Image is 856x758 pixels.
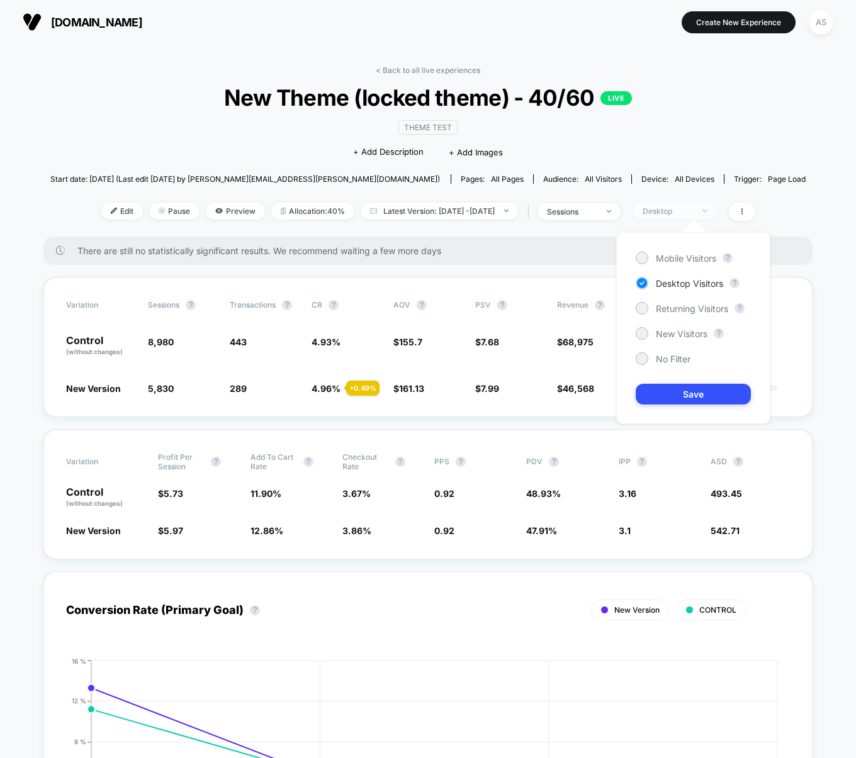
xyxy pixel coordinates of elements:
span: 8,980 [148,337,174,347]
span: $ [158,488,183,499]
button: Save [636,384,751,404]
span: ASD [711,457,727,466]
span: $ [393,337,422,347]
span: IPP [619,457,631,466]
img: Visually logo [23,13,42,31]
span: 0.92 [434,488,454,499]
span: 5,830 [148,383,174,394]
span: $ [158,525,183,536]
span: Returning Visitors [656,303,728,314]
span: New Version [614,605,660,615]
button: AS [805,9,837,35]
span: Transactions [230,300,276,309]
button: ? [637,457,647,467]
tspan: 12 % [72,697,86,705]
span: 3.1 [619,525,631,536]
span: Pause [149,203,200,220]
span: Preview [206,203,265,220]
span: 12.86 % [251,525,283,536]
span: Variation [66,300,135,310]
img: end [159,208,165,214]
span: 443 [230,337,247,347]
button: ? [417,300,427,310]
div: Audience: [543,174,622,184]
span: 4.96 % [312,383,341,394]
div: + 0.49 % [346,381,380,396]
button: ? [733,457,743,467]
img: edit [111,208,117,214]
span: 47.91 % [526,525,557,536]
span: (without changes) [66,348,123,355]
span: 7.68 [481,337,499,347]
span: 161.13 [399,383,424,394]
span: All Visitors [585,174,622,184]
span: Device: [631,174,724,184]
span: 46,568 [563,383,594,394]
span: 3.16 [619,488,636,499]
span: 5.97 [164,525,183,536]
span: Edit [101,203,143,220]
span: Desktop Visitors [656,278,723,289]
span: Add To Cart Rate [251,452,297,471]
span: No Filter [656,354,690,364]
div: Desktop [643,206,693,216]
span: 155.7 [399,337,422,347]
p: Control [66,335,135,357]
button: ? [729,278,740,288]
p: Control [66,487,145,508]
span: New Version [66,383,121,394]
span: Mobile Visitors [656,253,716,264]
a: < Back to all live experiences [376,65,480,75]
span: Start date: [DATE] (Last edit [DATE] by [PERSON_NAME][EMAIL_ADDRESS][PERSON_NAME][DOMAIN_NAME]) [50,174,440,184]
button: ? [211,457,221,467]
span: Latest Version: [DATE] - [DATE] [361,203,518,220]
span: AOV [393,300,410,309]
tspan: 16 % [72,657,86,664]
div: sessions [547,207,597,216]
div: Trigger: [734,174,806,184]
div: Pages: [461,174,524,184]
button: [DOMAIN_NAME] [19,12,146,32]
span: + Add Description [353,146,424,159]
span: 289 [230,383,247,394]
span: (without changes) [66,499,123,507]
span: Sessions [148,300,179,309]
span: 68,975 [563,337,594,347]
span: $ [557,383,594,394]
span: 48.93 % [526,488,561,499]
img: end [504,209,509,212]
button: ? [186,300,196,310]
span: New Version [66,525,121,536]
span: 4.93 % [312,337,341,347]
tspan: 8 % [74,738,86,745]
button: ? [282,300,292,310]
span: Revenue [557,300,588,309]
span: [DOMAIN_NAME] [51,16,142,29]
span: CONTROL [699,605,736,615]
img: calendar [370,208,377,214]
span: Allocation: 40% [271,203,354,220]
span: all pages [491,174,524,184]
span: 11.90 % [251,488,281,499]
button: ? [497,300,507,310]
span: Variation [66,452,135,471]
span: $ [557,337,594,347]
span: 5.73 [164,488,183,499]
button: ? [723,253,733,263]
img: end [702,209,707,212]
span: New Theme (locked theme) - 40/60 [88,84,768,111]
button: ? [395,457,405,467]
span: Page Load [768,174,806,184]
span: all devices [675,174,714,184]
button: ? [456,457,466,467]
span: $ [475,337,499,347]
img: rebalance [281,208,286,215]
span: CR [312,300,322,309]
span: 493.45 [711,488,742,499]
span: 3.86 % [342,525,371,536]
span: New Visitors [656,328,707,339]
img: end [607,210,611,213]
span: $ [475,383,499,394]
span: PPS [434,457,449,466]
span: Checkout Rate [342,452,389,471]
